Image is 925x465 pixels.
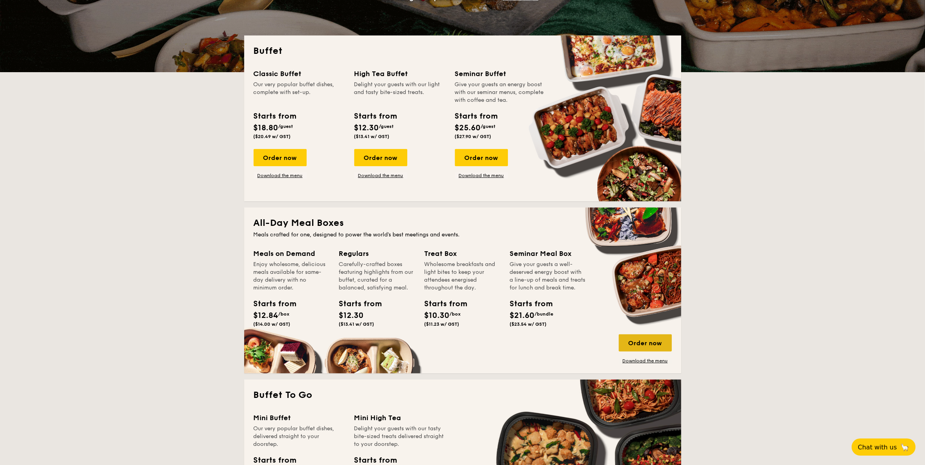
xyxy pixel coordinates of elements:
span: ($14.00 w/ GST) [254,321,291,327]
span: /guest [279,124,293,129]
div: Treat Box [424,248,501,259]
div: Give your guests an energy boost with our seminar menus, complete with coffee and tea. [455,81,546,104]
span: ($11.23 w/ GST) [424,321,460,327]
span: $18.80 [254,123,279,133]
div: Meals crafted for one, designed to power the world's best meetings and events. [254,231,672,239]
div: Mini High Tea [354,412,446,423]
div: Seminar Buffet [455,68,546,79]
span: $10.30 [424,311,450,320]
span: /guest [379,124,394,129]
span: $12.84 [254,311,279,320]
span: ($23.54 w/ GST) [510,321,547,327]
div: Starts from [424,298,460,310]
div: Order now [619,334,672,351]
h2: Buffet To Go [254,389,672,401]
div: Mini Buffet [254,412,345,423]
div: Classic Buffet [254,68,345,79]
span: /bundle [535,311,554,317]
div: Seminar Meal Box [510,248,586,259]
div: Order now [455,149,508,166]
h2: Buffet [254,45,672,57]
span: $12.30 [339,311,364,320]
div: Delight your guests with our tasty bite-sized treats delivered straight to your doorstep. [354,425,446,448]
span: $12.30 [354,123,379,133]
div: Starts from [339,298,374,310]
div: Our very popular buffet dishes, delivered straight to your doorstep. [254,425,345,448]
div: Starts from [254,110,296,122]
div: Starts from [510,298,545,310]
div: Regulars [339,248,415,259]
div: Order now [354,149,407,166]
div: Delight your guests with our light and tasty bite-sized treats. [354,81,446,104]
div: Order now [254,149,307,166]
a: Download the menu [254,172,307,179]
div: Starts from [254,298,289,310]
span: /box [279,311,290,317]
div: Our very popular buffet dishes, complete with set-up. [254,81,345,104]
span: $21.60 [510,311,535,320]
a: Download the menu [619,358,672,364]
span: ($20.49 w/ GST) [254,134,291,139]
span: /box [450,311,461,317]
span: ($13.41 w/ GST) [354,134,390,139]
div: Meals on Demand [254,248,330,259]
span: ($13.41 w/ GST) [339,321,375,327]
div: Enjoy wholesome, delicious meals available for same-day delivery with no minimum order. [254,261,330,292]
a: Download the menu [354,172,407,179]
a: Download the menu [455,172,508,179]
div: Wholesome breakfasts and light bites to keep your attendees energised throughout the day. [424,261,501,292]
div: Give your guests a well-deserved energy boost with a line-up of meals and treats for lunch and br... [510,261,586,292]
span: 🦙 [900,443,909,452]
div: Starts from [455,110,497,122]
span: $25.60 [455,123,481,133]
span: ($27.90 w/ GST) [455,134,492,139]
button: Chat with us🦙 [852,438,916,456]
span: Chat with us [858,444,897,451]
span: /guest [481,124,496,129]
div: Starts from [354,110,397,122]
div: Carefully-crafted boxes featuring highlights from our buffet, curated for a balanced, satisfying ... [339,261,415,292]
h2: All-Day Meal Boxes [254,217,672,229]
div: High Tea Buffet [354,68,446,79]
